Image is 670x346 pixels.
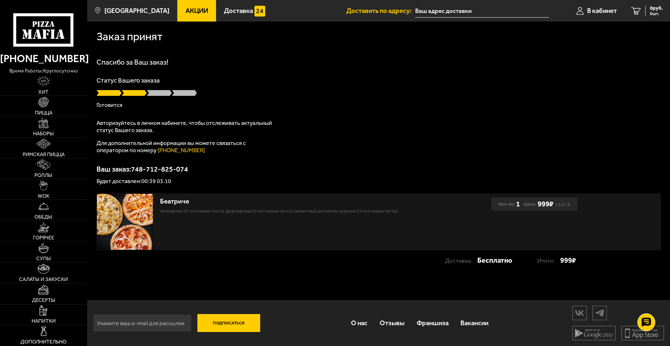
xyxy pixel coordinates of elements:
[97,140,276,154] p: Для дополнительной информации вы можете связаться с оператором по номеру
[186,8,208,14] span: Акции
[97,77,661,84] p: Статус Вашего заказа
[197,314,260,332] button: Подписаться
[38,193,50,198] span: WOK
[345,312,374,334] a: О нас
[374,312,411,334] a: Отзывы
[593,307,606,319] img: tg
[650,6,663,11] span: 0 руб.
[224,8,253,14] span: Доставка
[254,6,265,16] img: 15daf4d41897b9f0e9f617042186c801.svg
[537,254,560,267] p: Итого:
[498,197,520,211] div: Кол-во:
[97,178,661,184] p: Будет доставлен: 00:39 03.10
[346,8,415,14] span: Доставить по адресу:
[560,254,576,267] strong: 999 ₽
[650,11,663,16] span: 0 шт.
[32,298,55,303] span: Десерты
[35,110,52,115] span: Пицца
[158,147,205,154] a: [PHONE_NUMBER]
[477,254,512,267] strong: Бесплатно
[97,102,661,108] p: Готовится
[97,165,661,173] p: Ваш заказ: 748-712-825-074
[36,256,51,261] span: Супы
[93,314,192,332] input: Укажите ваш e-mail для рассылки
[454,312,495,334] a: Вакансии
[573,307,586,319] img: vk
[97,59,661,66] h1: Спасибо за Ваш заказ!
[160,197,424,206] div: Беатриче
[32,318,56,323] span: Напитки
[19,277,68,282] span: Салаты и закуски
[34,173,52,178] span: Роллы
[20,339,66,344] span: Дополнительно
[33,235,54,240] span: Горячее
[415,4,549,18] span: бульвар Новаторов, 86, подъезд 7
[411,312,455,334] a: Франшиза
[524,197,536,211] span: Цена:
[104,8,169,14] span: [GEOGRAPHIC_DATA]
[38,89,48,94] span: Хит
[555,203,570,206] s: 1547 ₽
[415,4,549,18] input: Ваш адрес доставки
[538,200,553,209] b: 999 ₽
[445,254,477,267] p: Доставка:
[516,197,520,211] b: 1
[160,207,424,214] p: Пепперони 25 см (тонкое тесто), Фермерская 25 см (тонкое тесто), Пикантный цыплёнок сулугуни 25 с...
[587,8,617,14] span: В кабинет
[97,120,276,134] p: Авторизуйтесь в личном кабинете, чтобы отслеживать актуальный статус Вашего заказа.
[97,31,163,42] h1: Заказ принят
[23,152,65,157] span: Римская пицца
[33,131,54,136] span: Наборы
[34,214,52,219] span: Обеды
